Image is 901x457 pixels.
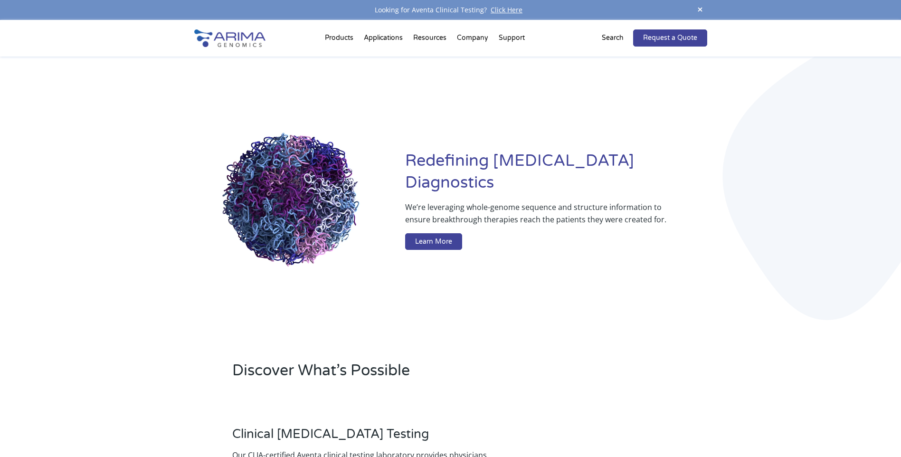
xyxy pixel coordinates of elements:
a: Learn More [405,233,462,250]
a: Request a Quote [633,29,707,47]
h1: Redefining [MEDICAL_DATA] Diagnostics [405,150,707,201]
p: We’re leveraging whole-genome sequence and structure information to ensure breakthrough therapies... [405,201,669,233]
iframe: Chat Widget [854,411,901,457]
h3: Clinical [MEDICAL_DATA] Testing [232,427,491,449]
div: Looking for Aventa Clinical Testing? [194,4,707,16]
img: Arima-Genomics-logo [194,29,266,47]
h2: Discover What’s Possible [232,360,572,389]
a: Click Here [487,5,526,14]
p: Search [602,32,624,44]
